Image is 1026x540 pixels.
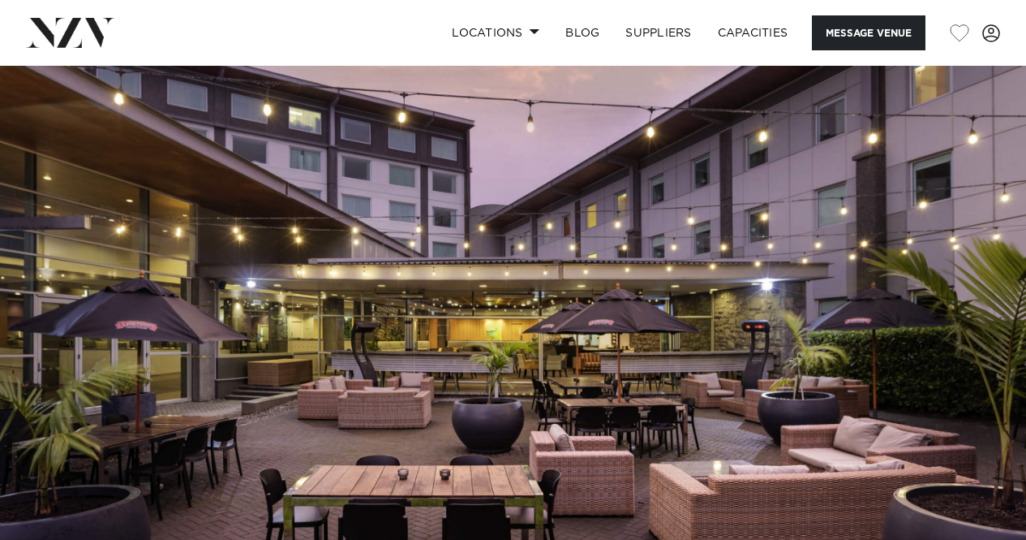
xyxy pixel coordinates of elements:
a: SUPPLIERS [612,15,704,50]
a: Capacities [705,15,801,50]
a: BLOG [552,15,612,50]
a: Locations [439,15,552,50]
img: nzv-logo.png [26,18,114,47]
button: Message Venue [812,15,925,50]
